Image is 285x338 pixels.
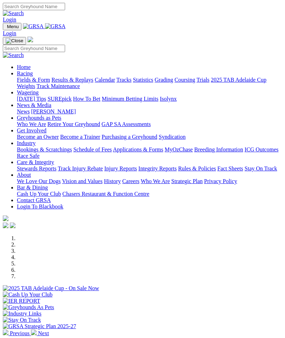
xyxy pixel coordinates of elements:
a: Schedule of Fees [73,146,112,152]
a: Results & Replays [51,77,93,83]
a: Statistics [133,77,153,83]
a: Login To Blackbook [17,204,63,209]
a: Care & Integrity [17,159,54,165]
a: Fact Sheets [217,165,243,171]
a: Become an Owner [17,134,59,140]
div: Greyhounds as Pets [17,121,282,127]
img: Search [3,10,24,17]
a: Industry [17,140,36,146]
a: Strategic Plan [171,178,203,184]
a: MyOzChase [165,146,193,152]
img: GRSA [45,23,66,30]
img: chevron-right-pager-white.svg [31,330,37,335]
a: Calendar [95,77,115,83]
a: Integrity Reports [138,165,177,171]
a: ICG Outcomes [245,146,278,152]
button: Toggle navigation [3,23,21,30]
img: twitter.svg [10,223,15,228]
a: Who We Are [17,121,46,127]
a: Grading [155,77,173,83]
a: GAP SA Assessments [102,121,151,127]
img: 2025 TAB Adelaide Cup - On Sale Now [3,285,99,292]
a: Home [17,64,31,70]
a: [PERSON_NAME] [31,108,76,114]
div: Care & Integrity [17,165,282,172]
a: Chasers Restaurant & Function Centre [62,191,149,197]
img: logo-grsa-white.png [27,37,33,42]
div: Industry [17,146,282,159]
a: We Love Our Dogs [17,178,61,184]
a: Purchasing a Greyhound [102,134,157,140]
a: History [104,178,121,184]
div: Wagering [17,96,282,102]
a: Racing [17,70,33,76]
a: Cash Up Your Club [17,191,61,197]
a: [DATE] Tips [17,96,46,102]
a: SUREpick [47,96,71,102]
a: Race Safe [17,153,39,159]
img: Close [6,38,23,44]
a: News [17,108,30,114]
a: Minimum Betting Limits [102,96,158,102]
input: Search [3,45,65,52]
img: Stay On Track [3,317,41,323]
a: Wagering [17,89,39,95]
a: Vision and Values [62,178,102,184]
a: Who We Are [141,178,170,184]
a: Syndication [159,134,185,140]
a: How To Bet [73,96,101,102]
a: News & Media [17,102,51,108]
a: Injury Reports [104,165,137,171]
img: Greyhounds As Pets [3,304,54,311]
div: News & Media [17,108,282,115]
a: Login [3,17,16,23]
a: About [17,172,31,178]
a: Privacy Policy [204,178,237,184]
a: Track Injury Rebate [58,165,103,171]
a: Retire Your Greyhound [47,121,100,127]
a: Bar & Dining [17,184,48,190]
a: Next [31,330,49,336]
a: Bookings & Scratchings [17,146,72,152]
a: Tracks [116,77,132,83]
a: Stay On Track [245,165,277,171]
img: GRSA Strategic Plan 2025-27 [3,323,76,330]
div: Get Involved [17,134,282,140]
a: Trials [196,77,209,83]
span: Previous [10,330,30,336]
a: Get Involved [17,127,46,133]
div: About [17,178,282,184]
div: Racing [17,77,282,89]
a: Applications & Forms [113,146,163,152]
a: Track Maintenance [37,83,80,89]
img: facebook.svg [3,223,8,228]
img: Industry Links [3,311,42,317]
a: Become a Trainer [60,134,100,140]
a: 2025 TAB Adelaide Cup [211,77,266,83]
a: Previous [3,330,31,336]
a: Coursing [175,77,195,83]
span: Next [38,330,49,336]
img: IER REPORT [3,298,40,304]
a: Weights [17,83,35,89]
a: Login [3,30,16,36]
button: Toggle navigation [3,37,26,45]
img: chevron-left-pager-white.svg [3,330,8,335]
input: Search [3,3,65,10]
img: logo-grsa-white.png [3,215,8,221]
div: Bar & Dining [17,191,282,197]
a: Greyhounds as Pets [17,115,61,121]
img: GRSA [23,23,44,30]
a: Contact GRSA [17,197,51,203]
a: Fields & Form [17,77,50,83]
a: Isolynx [160,96,177,102]
span: Menu [7,24,19,29]
img: Search [3,52,24,58]
a: Rules & Policies [178,165,216,171]
a: Stewards Reports [17,165,56,171]
a: Careers [122,178,139,184]
img: Cash Up Your Club [3,292,52,298]
a: Breeding Information [194,146,243,152]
